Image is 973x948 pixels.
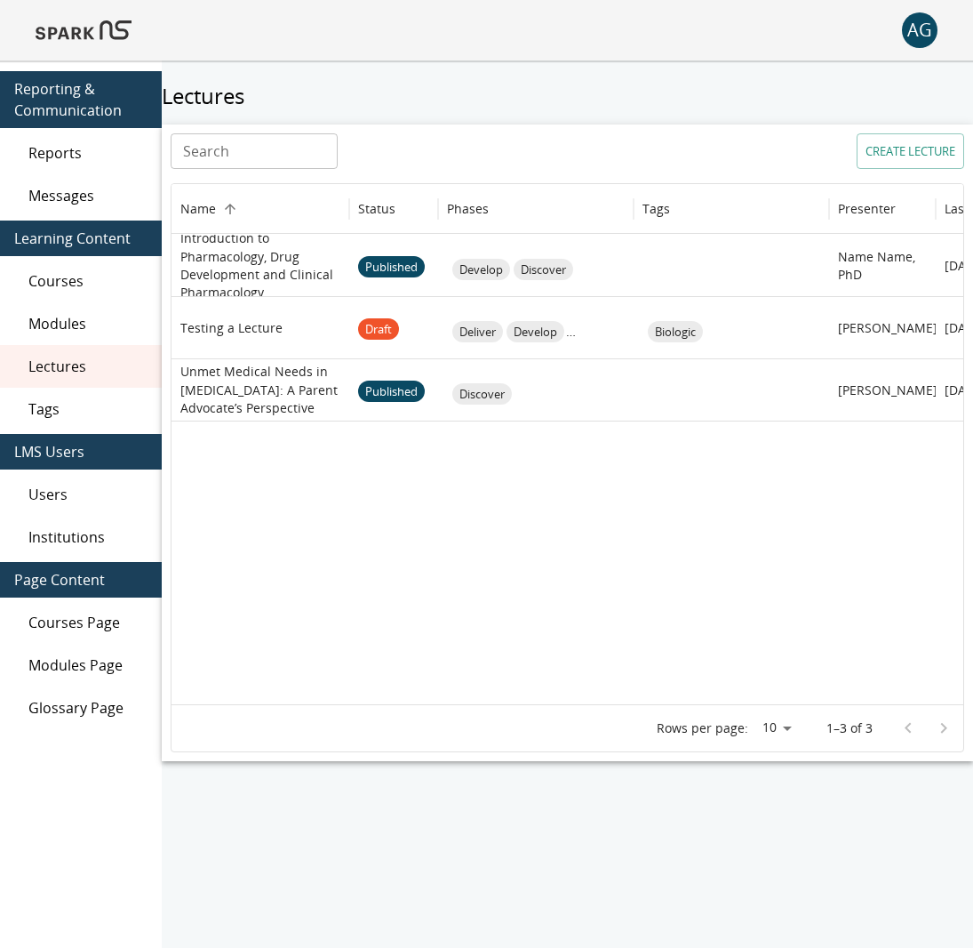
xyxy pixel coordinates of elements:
[180,363,340,416] p: Unmet Medical Needs in [MEDICAL_DATA]: A Parent Advocate’s Perspective
[838,319,937,337] p: [PERSON_NAME]
[826,719,873,737] p: 1–3 of 3
[358,237,425,298] span: Published
[162,82,973,110] h5: Lectures
[28,697,148,719] span: Glossary Page
[642,200,670,217] div: Tags
[838,200,896,217] div: Presenter
[28,185,148,206] span: Messages
[14,228,148,249] span: Learning Content
[755,715,798,741] div: 10
[902,12,937,48] div: AG
[180,319,283,337] p: Testing a Lecture
[28,526,148,548] span: Institutions
[838,248,927,284] p: Name Name, PhD
[838,382,937,399] p: [PERSON_NAME]
[358,200,395,217] div: Status
[358,299,399,360] span: Draft
[28,655,148,676] span: Modules Page
[902,12,937,48] button: account of current user
[28,142,148,164] span: Reports
[28,484,148,505] span: Users
[36,9,132,52] img: Logo of SPARK at Stanford
[28,612,148,633] span: Courses Page
[28,398,148,420] span: Tags
[180,200,216,217] div: Name
[28,313,148,334] span: Modules
[447,200,489,217] div: Phases
[358,361,425,422] span: Published
[657,719,748,737] p: Rows per page:
[14,441,148,462] span: LMS Users
[14,569,148,590] span: Page Content
[28,356,148,377] span: Lectures
[218,197,243,221] button: Sort
[857,133,964,169] button: Create lecture
[14,78,148,121] span: Reporting & Communication
[28,270,148,292] span: Courses
[180,229,340,301] p: Introduction to Pharmacology, Drug Development and Clinical Pharmacology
